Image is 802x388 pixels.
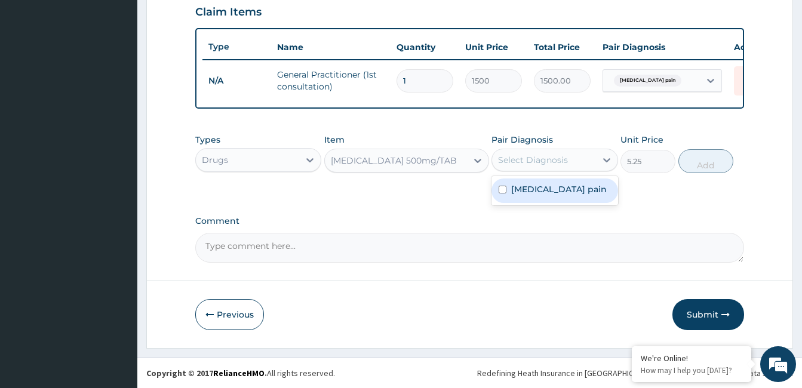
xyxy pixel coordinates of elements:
[196,6,225,35] div: Minimize live chat window
[271,63,391,98] td: General Practitioner (1st consultation)
[641,353,742,364] div: We're Online!
[498,154,568,166] div: Select Diagnosis
[728,35,788,59] th: Actions
[528,35,597,59] th: Total Price
[137,358,802,388] footer: All rights reserved.
[202,154,228,166] div: Drugs
[678,149,733,173] button: Add
[146,368,267,378] strong: Copyright © 2017 .
[477,367,793,379] div: Redefining Heath Insurance in [GEOGRAPHIC_DATA] using Telemedicine and Data Science!
[69,118,165,238] span: We're online!
[6,260,228,302] textarea: Type your message and hit 'Enter'
[672,299,744,330] button: Submit
[620,134,663,146] label: Unit Price
[614,75,681,87] span: [MEDICAL_DATA] pain
[324,134,345,146] label: Item
[391,35,459,59] th: Quantity
[195,135,220,145] label: Types
[597,35,728,59] th: Pair Diagnosis
[202,36,271,58] th: Type
[195,299,264,330] button: Previous
[641,365,742,375] p: How may I help you today?
[202,70,271,92] td: N/A
[491,134,553,146] label: Pair Diagnosis
[195,216,744,226] label: Comment
[511,183,607,195] label: [MEDICAL_DATA] pain
[459,35,528,59] th: Unit Price
[213,368,265,378] a: RelianceHMO
[331,155,457,167] div: [MEDICAL_DATA] 500mg/TAB
[62,67,201,82] div: Chat with us now
[22,60,48,90] img: d_794563401_company_1708531726252_794563401
[195,6,262,19] h3: Claim Items
[271,35,391,59] th: Name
